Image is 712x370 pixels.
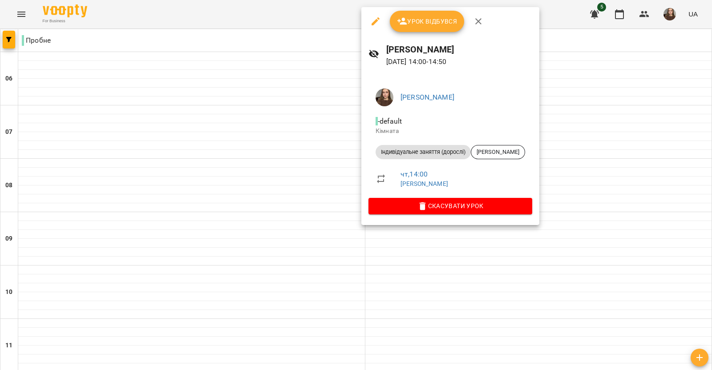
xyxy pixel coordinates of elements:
[368,198,532,214] button: Скасувати Урок
[376,201,525,211] span: Скасувати Урок
[400,93,454,101] a: [PERSON_NAME]
[400,180,448,187] a: [PERSON_NAME]
[386,56,532,67] p: [DATE] 14:00 - 14:50
[471,148,525,156] span: [PERSON_NAME]
[397,16,457,27] span: Урок відбувся
[390,11,465,32] button: Урок відбувся
[376,127,525,136] p: Кімната
[471,145,525,159] div: [PERSON_NAME]
[376,117,404,125] span: - default
[400,170,428,178] a: чт , 14:00
[386,43,532,56] h6: [PERSON_NAME]
[376,88,393,106] img: dcfc9a1e8aa995d49a689be4bb3c4385.jpg
[376,148,471,156] span: Індивідуальне заняття (дорослі)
